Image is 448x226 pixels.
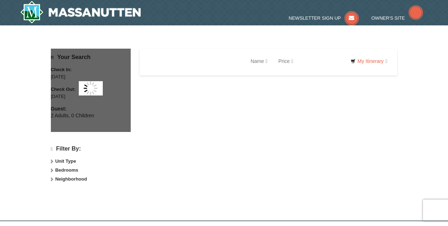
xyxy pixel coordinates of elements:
[289,15,359,21] a: Newsletter Sign Up
[55,176,87,182] strong: Neighborhood
[55,158,76,164] strong: Unit Type
[51,146,131,152] h4: Filter By:
[83,81,98,95] img: wait gif
[55,167,78,173] strong: Bedrooms
[346,56,392,67] a: My Itinerary
[371,15,423,21] a: Owner's Site
[289,15,341,21] span: Newsletter Sign Up
[273,54,299,68] a: Price
[371,15,405,21] span: Owner's Site
[245,54,273,68] a: Name
[20,1,141,24] a: Massanutten Resort
[20,1,141,24] img: Massanutten Resort Logo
